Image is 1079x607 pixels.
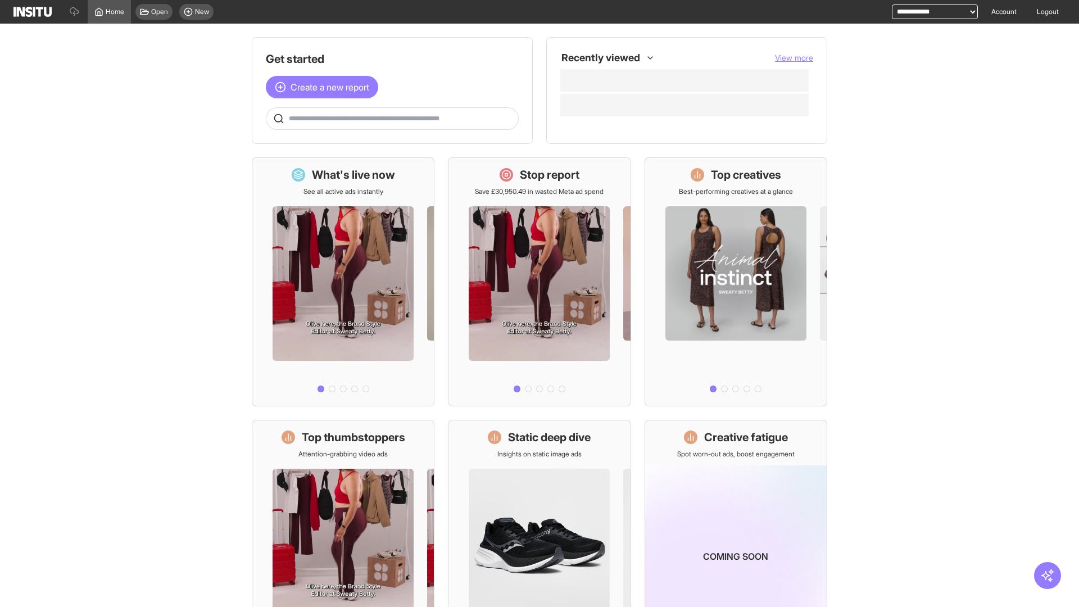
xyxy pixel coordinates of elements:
[266,76,378,98] button: Create a new report
[775,53,813,62] span: View more
[475,187,604,196] p: Save £30,950.49 in wasted Meta ad spend
[520,167,579,183] h1: Stop report
[303,187,383,196] p: See all active ads instantly
[645,157,827,406] a: Top creativesBest-performing creatives at a glance
[497,450,582,459] p: Insights on static image ads
[106,7,124,16] span: Home
[195,7,209,16] span: New
[151,7,168,16] span: Open
[508,429,591,445] h1: Static deep dive
[252,157,434,406] a: What's live nowSee all active ads instantly
[298,450,388,459] p: Attention-grabbing video ads
[291,80,369,94] span: Create a new report
[775,52,813,64] button: View more
[448,157,631,406] a: Stop reportSave £30,950.49 in wasted Meta ad spend
[312,167,395,183] h1: What's live now
[711,167,781,183] h1: Top creatives
[302,429,405,445] h1: Top thumbstoppers
[266,51,519,67] h1: Get started
[679,187,793,196] p: Best-performing creatives at a glance
[13,7,52,17] img: Logo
